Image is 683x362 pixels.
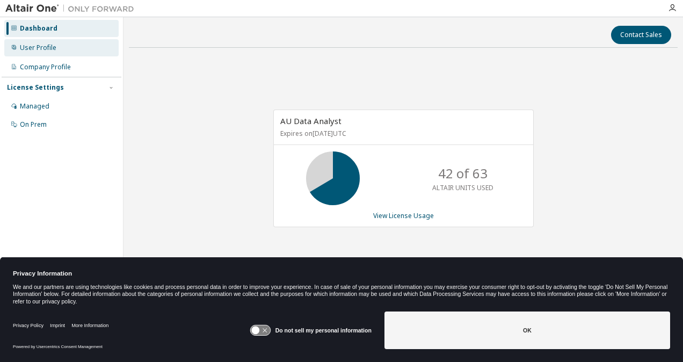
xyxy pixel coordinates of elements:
div: Dashboard [20,24,57,33]
span: AU Data Analyst [280,115,341,126]
div: Company Profile [20,63,71,71]
button: Contact Sales [611,26,671,44]
div: On Prem [20,120,47,129]
p: Expires on [DATE] UTC [280,129,524,138]
div: Managed [20,102,49,111]
a: View License Usage [373,211,434,220]
div: License Settings [7,83,64,92]
div: User Profile [20,44,56,52]
img: Altair One [5,3,140,14]
p: ALTAIR UNITS USED [432,183,493,192]
p: 42 of 63 [438,164,488,183]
